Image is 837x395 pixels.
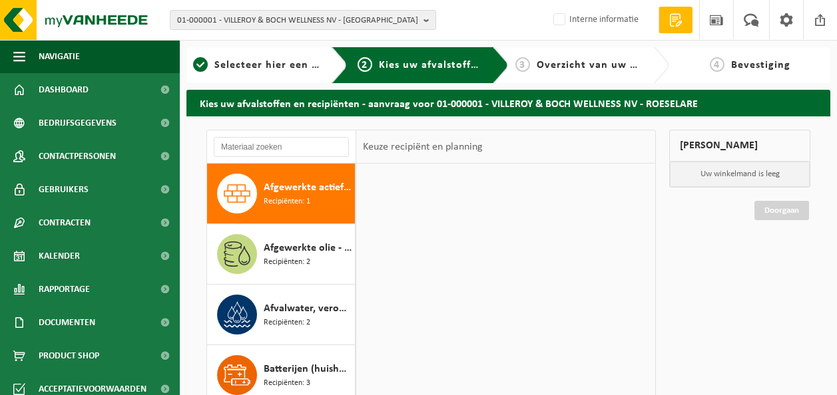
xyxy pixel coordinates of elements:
a: 1Selecteer hier een vestiging [193,57,321,73]
span: Documenten [39,306,95,339]
h2: Kies uw afvalstoffen en recipiënten - aanvraag voor 01-000001 - VILLEROY & BOCH WELLNESS NV - ROE... [186,90,830,116]
input: Materiaal zoeken [214,137,349,157]
span: 1 [193,57,208,72]
span: Recipiënten: 1 [264,196,310,208]
span: 01-000001 - VILLEROY & BOCH WELLNESS NV - [GEOGRAPHIC_DATA] [177,11,418,31]
span: Bevestiging [731,60,790,70]
button: Afgewerkte actief kool, gevaarlijk Recipiënten: 1 [207,164,356,224]
button: Afgewerkte olie - industrie in 200lt Recipiënten: 2 [207,224,356,285]
button: Afvalwater, verontreinigd met zeepresten Recipiënten: 2 [207,285,356,345]
span: Batterijen (huishoudelijk) [264,361,352,377]
span: 2 [358,57,372,72]
span: Rapportage [39,273,90,306]
span: Gebruikers [39,173,89,206]
span: Product Shop [39,339,99,372]
span: Bedrijfsgegevens [39,106,117,140]
span: Recipiënten: 3 [264,377,310,390]
span: Afvalwater, verontreinigd met zeepresten [264,301,352,317]
div: Keuze recipiënt en planning [356,130,489,164]
span: Dashboard [39,73,89,106]
span: Afgewerkte actief kool, gevaarlijk [264,180,352,196]
span: Kalender [39,239,80,273]
span: Recipiënten: 2 [264,317,310,329]
span: 4 [710,57,724,72]
div: [PERSON_NAME] [669,130,810,162]
span: Selecteer hier een vestiging [214,60,358,70]
span: Recipiënten: 2 [264,256,310,269]
span: Contracten [39,206,91,239]
span: Afgewerkte olie - industrie in 200lt [264,240,352,256]
span: Navigatie [39,40,80,73]
span: Kies uw afvalstoffen en recipiënten [379,60,562,70]
label: Interne informatie [551,10,639,30]
span: Overzicht van uw aanvraag [537,60,677,70]
span: 3 [515,57,530,72]
span: Contactpersonen [39,140,116,173]
button: 01-000001 - VILLEROY & BOCH WELLNESS NV - [GEOGRAPHIC_DATA] [170,10,436,30]
p: Uw winkelmand is leeg [670,162,810,187]
a: Doorgaan [754,201,809,220]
